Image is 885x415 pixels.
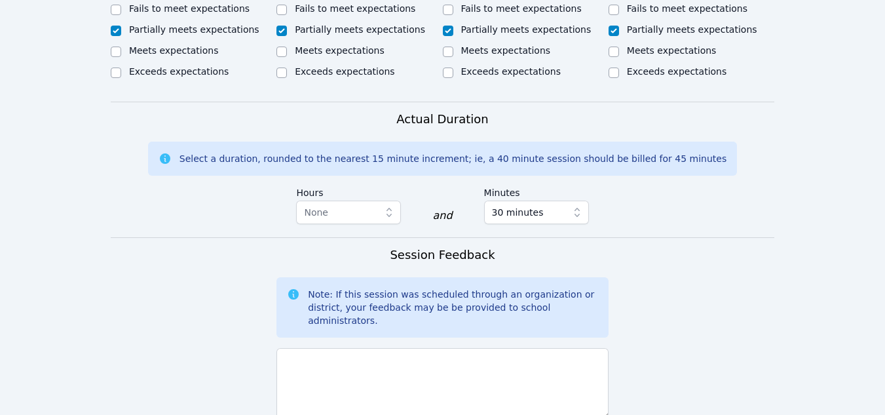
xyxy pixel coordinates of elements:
label: Fails to meet expectations [295,3,415,14]
span: 30 minutes [492,205,544,220]
span: None [304,207,328,218]
label: Meets expectations [295,45,385,56]
label: Exceeds expectations [129,66,229,77]
label: Partially meets expectations [295,24,425,35]
label: Partially meets expectations [461,24,592,35]
label: Meets expectations [627,45,717,56]
label: Meets expectations [129,45,219,56]
label: Meets expectations [461,45,551,56]
div: Select a duration, rounded to the nearest 15 minute increment; ie, a 40 minute session should be ... [179,152,726,165]
label: Fails to meet expectations [461,3,582,14]
label: Minutes [484,181,589,201]
div: and [432,208,452,224]
label: Exceeds expectations [461,66,561,77]
label: Partially meets expectations [627,24,757,35]
button: 30 minutes [484,201,589,224]
label: Partially meets expectations [129,24,259,35]
label: Fails to meet expectations [129,3,250,14]
h3: Actual Duration [396,110,488,128]
label: Hours [296,181,401,201]
div: Note: If this session was scheduled through an organization or district, your feedback may be be ... [308,288,598,327]
label: Exceeds expectations [295,66,394,77]
h3: Session Feedback [390,246,495,264]
label: Fails to meet expectations [627,3,747,14]
button: None [296,201,401,224]
label: Exceeds expectations [627,66,726,77]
